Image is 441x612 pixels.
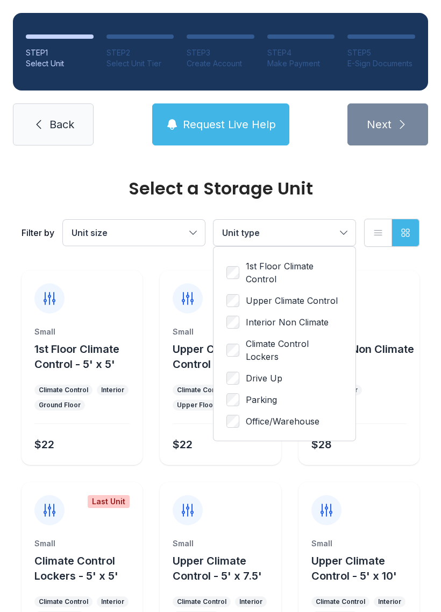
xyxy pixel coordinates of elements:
div: Make Payment [267,58,335,69]
span: Office/Warehouse [246,415,319,428]
div: STEP 5 [347,47,415,58]
div: Small [311,538,407,549]
div: Small [173,326,268,337]
span: Unit size [72,227,108,238]
span: Upper Climate Control [246,294,338,307]
input: Upper Climate Control [226,294,239,307]
button: Unit size [63,220,205,246]
span: Climate Control Lockers - 5' x 5' [34,554,118,582]
div: $22 [173,437,193,452]
div: Small [34,326,130,337]
button: Upper Climate Control - 5' x 5' [173,342,276,372]
div: Create Account [187,58,254,69]
input: Climate Control Lockers [226,344,239,357]
div: Upper Floor [177,401,216,409]
span: 1st Floor Climate Control [246,260,343,286]
button: 1st Floor Climate Control - 5' x 5' [34,342,138,372]
div: Select Unit [26,58,94,69]
div: Small [173,538,268,549]
div: Climate Control [316,597,365,606]
button: Upper Climate Control - 5' x 10' [311,553,415,583]
button: Climate Control Lockers - 5' x 5' [34,553,138,583]
div: Interior [239,597,262,606]
div: $22 [34,437,54,452]
input: Interior Non Climate [226,316,239,329]
button: Upper Climate Control - 5' x 7.5' [173,553,276,583]
div: STEP 2 [106,47,174,58]
span: Upper Climate Control - 5' x 10' [311,554,397,582]
div: Interior [378,597,401,606]
span: Request Live Help [183,117,276,132]
div: Interior [101,597,124,606]
div: Filter by [22,226,54,239]
input: Drive Up [226,372,239,385]
div: $28 [311,437,332,452]
div: Select Unit Tier [106,58,174,69]
div: Small [34,538,130,549]
span: Upper Climate Control - 5' x 7.5' [173,554,262,582]
div: Climate Control [39,386,88,394]
span: Unit type [222,227,260,238]
div: E-Sign Documents [347,58,415,69]
div: STEP 3 [187,47,254,58]
div: Climate Control [177,597,226,606]
span: Upper Climate Control - 5' x 5' [173,343,253,371]
div: Last Unit [88,495,130,508]
div: Climate Control [39,597,88,606]
span: Climate Control Lockers [246,337,343,363]
input: Parking [226,393,239,406]
div: Ground Floor [39,401,81,409]
button: Unit type [214,220,355,246]
span: Drive Up [246,372,282,385]
div: STEP 4 [267,47,335,58]
span: Next [367,117,392,132]
input: Office/Warehouse [226,415,239,428]
span: Parking [246,393,277,406]
span: 1st Floor Climate Control - 5' x 5' [34,343,119,371]
div: Interior [101,386,124,394]
span: Interior Non Climate - 5' x 5' [311,343,414,371]
div: STEP 1 [26,47,94,58]
span: Interior Non Climate [246,316,329,329]
div: Select a Storage Unit [22,180,419,197]
span: Back [49,117,74,132]
button: Interior Non Climate - 5' x 5' [311,342,415,372]
div: Small [311,326,407,337]
input: 1st Floor Climate Control [226,266,239,279]
div: Climate Control [177,386,226,394]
